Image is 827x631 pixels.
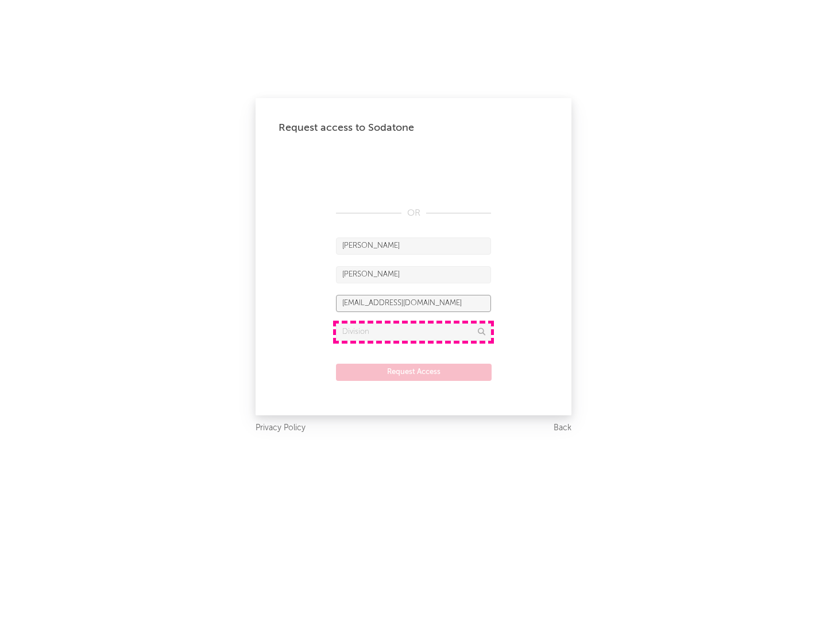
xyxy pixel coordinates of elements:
[336,266,491,283] input: Last Name
[279,121,548,135] div: Request access to Sodatone
[336,324,491,341] input: Division
[336,364,492,381] button: Request Access
[336,237,491,255] input: First Name
[554,421,571,435] a: Back
[256,421,306,435] a: Privacy Policy
[336,207,491,220] div: OR
[336,295,491,312] input: Email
